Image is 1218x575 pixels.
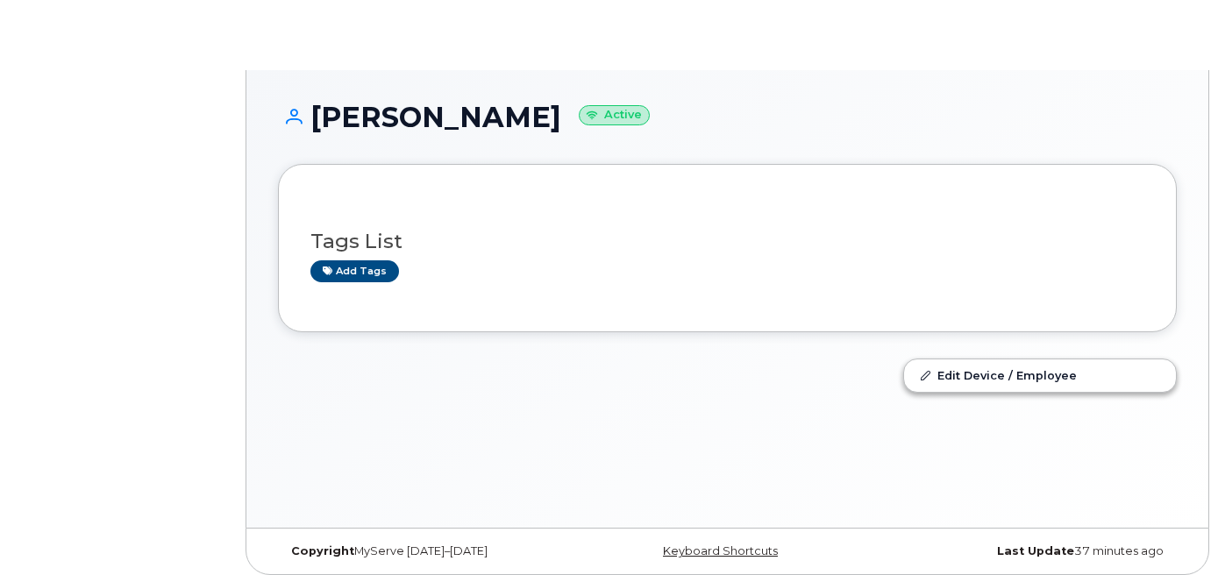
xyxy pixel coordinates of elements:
[663,544,778,557] a: Keyboard Shortcuts
[278,102,1177,132] h1: [PERSON_NAME]
[278,544,578,558] div: MyServe [DATE]–[DATE]
[291,544,354,557] strong: Copyright
[877,544,1177,558] div: 37 minutes ago
[579,105,650,125] small: Active
[310,260,399,282] a: Add tags
[310,231,1144,252] h3: Tags List
[997,544,1074,557] strong: Last Update
[904,359,1176,391] a: Edit Device / Employee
